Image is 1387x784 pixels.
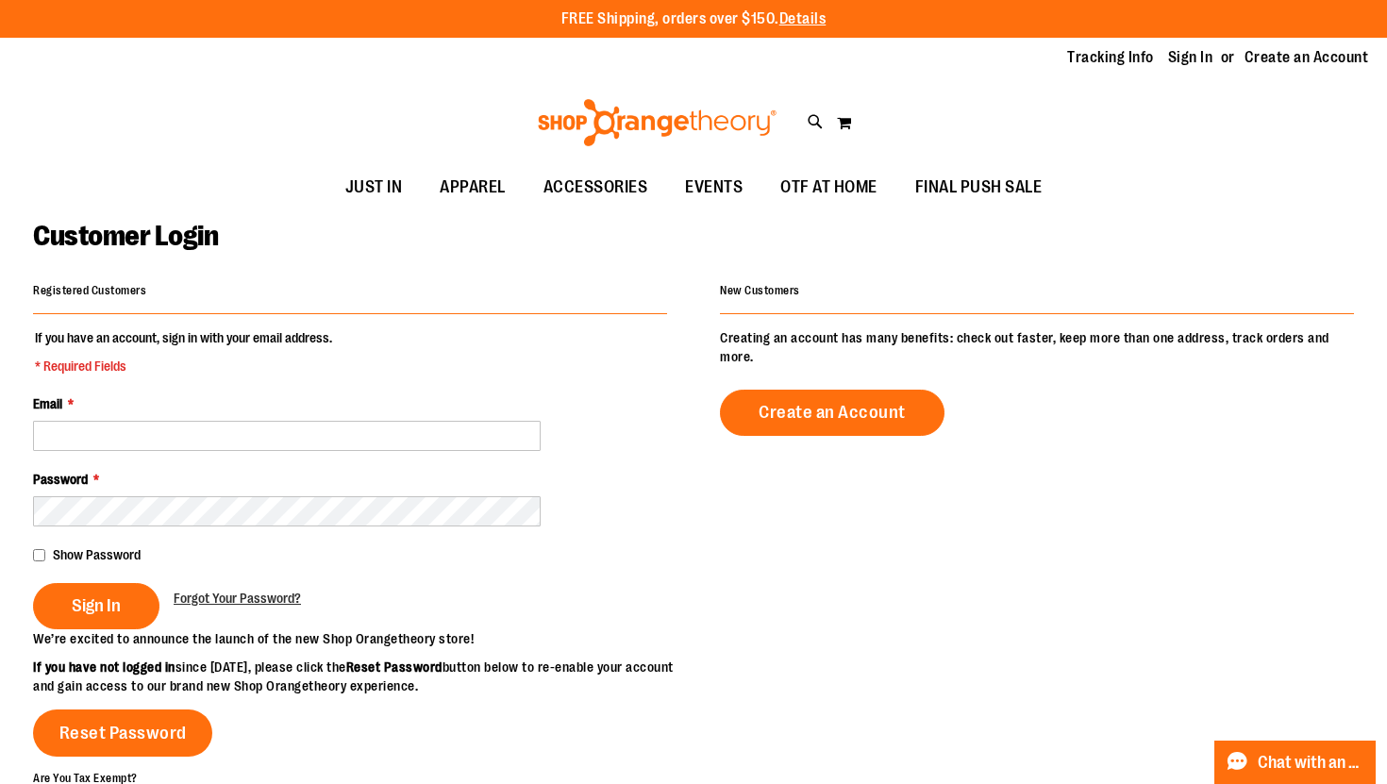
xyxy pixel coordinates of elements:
span: Forgot Your Password? [174,591,301,606]
p: FREE Shipping, orders over $150. [561,8,827,30]
span: Customer Login [33,220,218,252]
a: OTF AT HOME [761,166,896,209]
strong: Registered Customers [33,284,146,297]
strong: If you have not logged in [33,659,175,675]
a: ACCESSORIES [525,166,667,209]
strong: New Customers [720,284,800,297]
span: Sign In [72,595,121,616]
span: Email [33,396,62,411]
span: Show Password [53,547,141,562]
button: Chat with an Expert [1214,741,1377,784]
a: Create an Account [720,390,944,436]
span: EVENTS [685,166,743,209]
a: Create an Account [1245,47,1369,68]
span: FINAL PUSH SALE [915,166,1043,209]
a: FINAL PUSH SALE [896,166,1061,209]
span: APPAREL [440,166,506,209]
p: since [DATE], please click the button below to re-enable your account and gain access to our bran... [33,658,693,695]
span: JUST IN [345,166,403,209]
a: Details [779,10,827,27]
span: * Required Fields [35,357,332,375]
span: Password [33,472,88,487]
p: We’re excited to announce the launch of the new Shop Orangetheory store! [33,629,693,648]
legend: If you have an account, sign in with your email address. [33,328,334,375]
a: Tracking Info [1067,47,1154,68]
span: Create an Account [759,402,906,423]
strong: Are You Tax Exempt? [33,771,138,784]
span: Chat with an Expert [1258,754,1364,772]
strong: Reset Password [346,659,443,675]
a: Forgot Your Password? [174,589,301,608]
p: Creating an account has many benefits: check out faster, keep more than one address, track orders... [720,328,1354,366]
a: APPAREL [421,166,525,209]
a: Reset Password [33,709,212,757]
a: Sign In [1168,47,1213,68]
span: OTF AT HOME [780,166,877,209]
span: Reset Password [59,723,187,743]
a: EVENTS [666,166,761,209]
a: JUST IN [326,166,422,209]
button: Sign In [33,583,159,629]
span: ACCESSORIES [543,166,648,209]
img: Shop Orangetheory [535,99,779,146]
